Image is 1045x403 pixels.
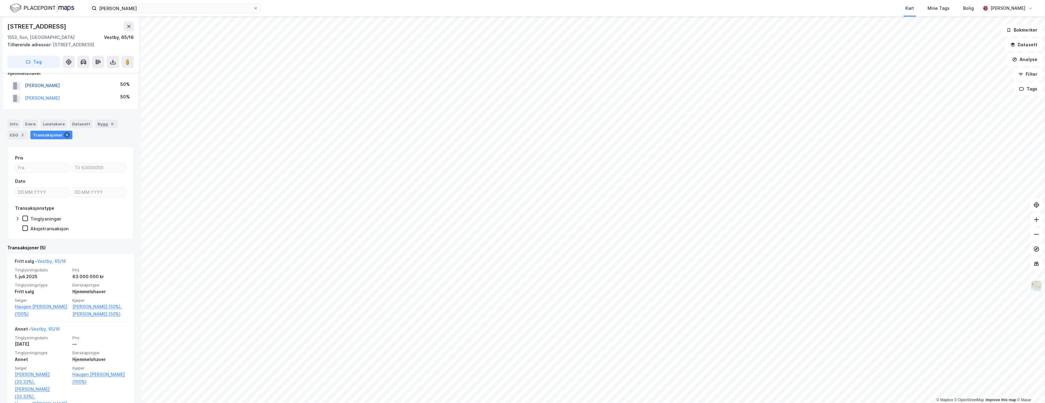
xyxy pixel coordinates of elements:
[1014,374,1045,403] div: Kontrollprogram for chat
[15,163,69,172] input: Fra
[7,244,134,251] div: Transaksjoner (5)
[15,335,69,340] span: Tinglysningsdato
[72,310,126,318] a: [PERSON_NAME] (50%)
[986,398,1016,402] a: Improve this map
[109,121,115,127] div: 6
[15,298,69,303] span: Selger
[72,350,126,355] span: Eierskapstype
[70,120,93,128] div: Datasett
[990,5,1025,12] div: [PERSON_NAME]
[72,163,126,172] input: Til 63000000
[15,154,23,162] div: Pris
[1013,68,1043,80] button: Filter
[30,226,69,232] div: Aksjetransaksjon
[15,258,66,267] div: Fritt salg -
[95,120,118,128] div: Bygg
[15,303,69,318] a: Haugen [PERSON_NAME] (100%)
[7,42,53,47] span: Tilhørende adresser:
[72,303,126,310] a: [PERSON_NAME] (50%),
[936,398,953,402] a: Mapbox
[7,131,28,139] div: ESG
[72,356,126,363] div: Hjemmelshaver
[72,298,126,303] span: Kjøper
[72,335,126,340] span: Pris
[15,350,69,355] span: Tinglysningstype
[64,132,70,138] div: 5
[963,5,974,12] div: Bolig
[1014,83,1043,95] button: Tags
[10,3,74,13] img: logo.f888ab2527a4732fd821a326f86c7f29.svg
[1007,53,1043,66] button: Analyse
[15,371,69,386] a: [PERSON_NAME] (33.33%),
[72,288,126,295] div: Hjemmelshaver
[8,70,133,77] div: Hjemmelshaver
[104,34,134,41] div: Vestby, 65/16
[15,273,69,280] div: 1. juli 2025
[905,5,914,12] div: Kart
[15,205,54,212] div: Transaksjonstype
[15,267,69,273] span: Tinglysningsdato
[37,259,66,264] a: Vestby, 65/16
[7,21,67,31] div: [STREET_ADDRESS]
[97,4,253,13] input: Søk på adresse, matrikkel, gårdeiere, leietakere eller personer
[1014,374,1045,403] iframe: Chat Widget
[7,120,20,128] div: Info
[30,131,72,139] div: Transaksjoner
[72,188,126,197] input: DD.MM.YYYY
[120,93,130,101] div: 50%
[7,56,60,68] button: Tag
[927,5,950,12] div: Mine Tags
[15,282,69,288] span: Tinglysningstype
[72,273,126,280] div: 63 000 000 kr
[19,132,25,138] div: 2
[7,34,75,41] div: 1553, Son, [GEOGRAPHIC_DATA]
[15,325,60,335] div: Annet -
[30,216,61,222] div: Tinglysninger
[72,371,126,386] a: Haugen [PERSON_NAME] (100%)
[954,398,984,402] a: OpenStreetMap
[72,340,126,348] div: —
[40,120,67,128] div: Leietakere
[15,366,69,371] span: Selger
[7,41,129,48] div: [STREET_ADDRESS]
[120,81,130,88] div: 50%
[72,267,126,273] span: Pris
[72,366,126,371] span: Kjøper
[1005,39,1043,51] button: Datasett
[1001,24,1043,36] button: Bokmerker
[23,120,38,128] div: Eiere
[15,386,69,400] a: [PERSON_NAME] (33.33%),
[15,188,69,197] input: DD.MM.YYYY
[15,356,69,363] div: Annet
[1031,280,1042,292] img: Z
[72,282,126,288] span: Eierskapstype
[15,340,69,348] div: [DATE]
[15,178,25,185] div: Dato
[31,326,60,332] a: Vestby, 65/16
[15,288,69,295] div: Fritt salg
